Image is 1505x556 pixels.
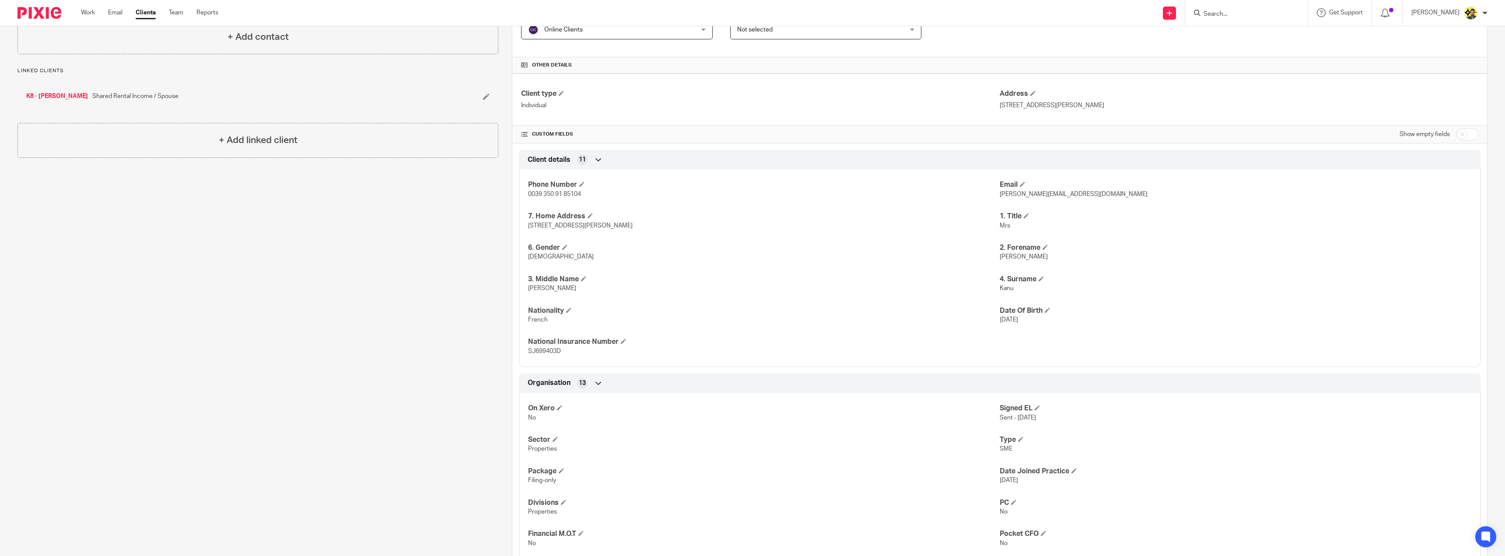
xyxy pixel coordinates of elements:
h4: Package [528,467,1000,476]
h4: Date Joined Practice [1000,467,1471,476]
span: 0039 350 91 85104 [528,191,581,197]
span: Organisation [528,378,570,388]
img: Netra-New-Starbridge-Yellow.jpg [1464,6,1478,20]
span: Shared Rental Income / Spouse [92,92,178,101]
h4: On Xero [528,404,1000,413]
span: [PERSON_NAME] [1000,254,1048,260]
span: French [528,317,548,323]
span: SME [1000,446,1012,452]
h4: 3. Middle Name [528,275,1000,284]
img: svg%3E [528,24,539,35]
h4: + Add linked client [219,133,297,147]
label: Show empty fields [1400,130,1450,139]
p: [PERSON_NAME] [1411,8,1459,17]
h4: Client type [521,89,1000,98]
h4: Nationality [528,306,1000,315]
h4: + Add contact [227,30,289,44]
a: K8 - [PERSON_NAME] [26,92,88,101]
h4: Type [1000,435,1471,444]
img: Pixie [17,7,61,19]
a: Reports [196,8,218,17]
a: Clients [136,8,156,17]
a: Email [108,8,122,17]
h4: Divisions [528,498,1000,507]
a: Work [81,8,95,17]
span: [DATE] [1000,317,1018,323]
span: [DATE] [1000,477,1018,483]
span: No [1000,540,1008,546]
h4: Financial M.O.T [528,529,1000,539]
h4: Pocket CFO [1000,529,1471,539]
h4: Email [1000,180,1471,189]
h4: National Insurance Number [528,337,1000,346]
h4: 2. Forename [1000,243,1471,252]
span: 13 [579,379,586,388]
p: [STREET_ADDRESS][PERSON_NAME] [1000,101,1478,110]
a: Team [169,8,183,17]
span: Filing-only [528,477,556,483]
span: SJ699403D [528,348,561,354]
h4: PC [1000,498,1471,507]
span: Get Support [1329,10,1363,16]
span: Sent - [DATE] [1000,415,1036,421]
span: [PERSON_NAME] [528,285,576,291]
h4: 7. Home Address [528,212,1000,221]
span: No [528,415,536,421]
span: Other details [532,62,572,69]
span: No [1000,509,1008,515]
p: Individual [521,101,1000,110]
span: [PERSON_NAME][EMAIL_ADDRESS][DOMAIN_NAME] [1000,191,1148,197]
h4: Date Of Birth [1000,306,1471,315]
h4: 4. Surname [1000,275,1471,284]
span: Properties [528,509,557,515]
p: Linked clients [17,67,498,74]
span: Online Clients [544,27,583,33]
h4: Phone Number [528,180,1000,189]
span: [STREET_ADDRESS][PERSON_NAME] [528,223,633,229]
span: Properties [528,446,557,452]
h4: Address [1000,89,1478,98]
h4: 1. Title [1000,212,1471,221]
span: Kanu [1000,285,1014,291]
span: Not selected [737,27,773,33]
input: Search [1203,10,1281,18]
span: 11 [579,155,586,164]
span: [DEMOGRAPHIC_DATA] [528,254,594,260]
span: No [528,540,536,546]
span: Client details [528,155,570,164]
h4: Signed EL [1000,404,1471,413]
span: Mrs [1000,223,1010,229]
h4: CUSTOM FIELDS [521,131,1000,138]
h4: Sector [528,435,1000,444]
h4: 6. Gender [528,243,1000,252]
